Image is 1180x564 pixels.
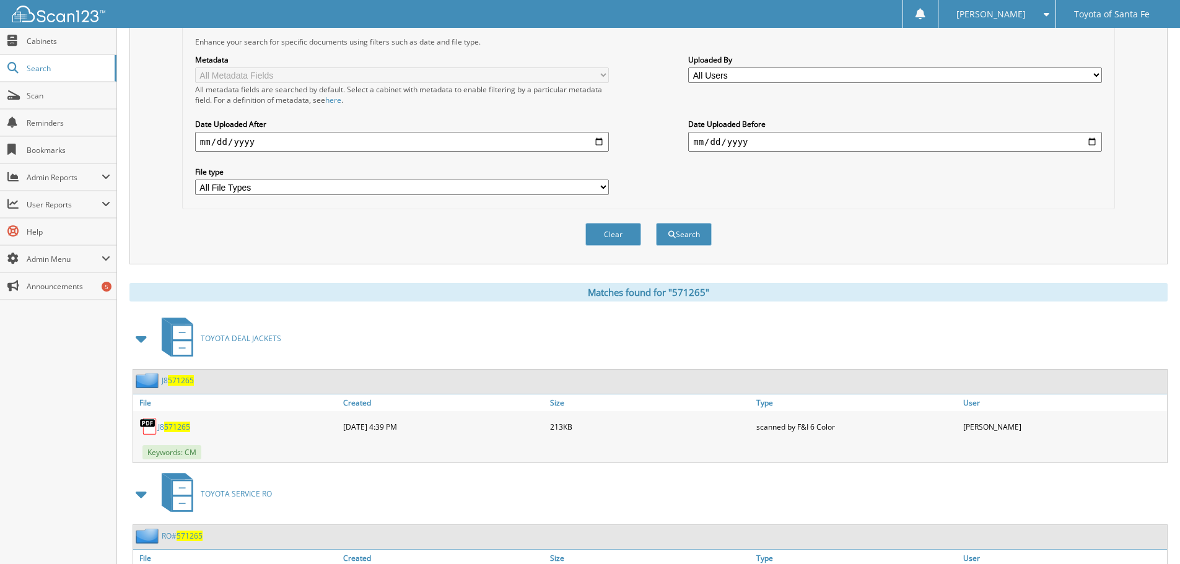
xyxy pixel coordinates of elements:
div: Enhance your search for specific documents using filters such as date and file type. [189,37,1108,47]
a: J8571265 [162,375,194,386]
a: TOYOTA DEAL JACKETS [154,314,281,363]
span: Scan [27,90,110,101]
a: here [325,95,341,105]
img: PDF.png [139,417,158,436]
div: [DATE] 4:39 PM [340,414,547,439]
span: TOYOTA SERVICE RO [201,488,272,499]
a: Size [547,394,754,411]
span: User Reports [27,199,102,210]
span: Keywords: CM [142,445,201,459]
span: TOYOTA DEAL JACKETS [201,333,281,344]
div: 213KB [547,414,754,439]
span: Admin Menu [27,254,102,264]
button: Clear [585,223,641,246]
a: TOYOTA SERVICE RO [154,469,272,518]
a: File [133,394,340,411]
div: scanned by F&I 6 Color [753,414,960,439]
label: Date Uploaded Before [688,119,1102,129]
span: Help [27,227,110,237]
input: start [195,132,609,152]
span: [PERSON_NAME] [956,11,1026,18]
span: Admin Reports [27,172,102,183]
span: Announcements [27,281,110,292]
a: RO#571265 [162,531,203,541]
a: Created [340,394,547,411]
img: scan123-logo-white.svg [12,6,105,22]
a: User [960,394,1167,411]
a: J8571265 [158,422,190,432]
span: Reminders [27,118,110,128]
span: Bookmarks [27,145,110,155]
button: Search [656,223,712,246]
label: Date Uploaded After [195,119,609,129]
img: folder2.png [136,528,162,544]
label: Uploaded By [688,54,1102,65]
span: Toyota of Santa Fe [1074,11,1150,18]
span: Search [27,63,108,74]
span: 571265 [164,422,190,432]
img: folder2.png [136,373,162,388]
span: 571265 [168,375,194,386]
div: 5 [102,282,111,292]
label: File type [195,167,609,177]
div: Matches found for "571265" [129,283,1168,302]
span: 571265 [177,531,203,541]
input: end [688,132,1102,152]
label: Metadata [195,54,609,65]
span: Cabinets [27,36,110,46]
div: [PERSON_NAME] [960,414,1167,439]
div: All metadata fields are searched by default. Select a cabinet with metadata to enable filtering b... [195,84,609,105]
a: Type [753,394,960,411]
